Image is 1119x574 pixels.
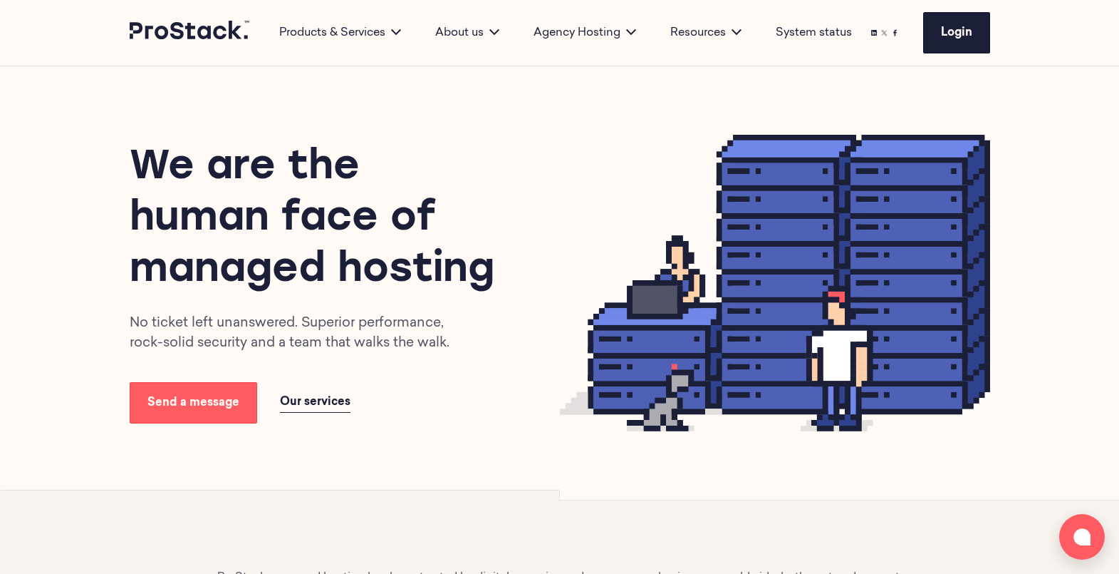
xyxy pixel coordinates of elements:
span: Our services [280,396,350,408]
div: About us [418,24,516,41]
div: Resources [653,24,759,41]
button: Open chat window [1059,514,1105,560]
span: Login [941,27,972,39]
div: Agency Hosting [516,24,653,41]
span: Send a message [147,397,239,409]
p: No ticket left unanswered. Superior performance, rock-solid security and a team that walks the walk. [130,314,471,354]
a: System status [776,24,852,41]
div: Products & Services [262,24,418,41]
a: Our services [280,392,350,413]
a: Login [923,12,990,53]
a: Prostack logo [130,21,251,45]
a: Send a message [130,382,257,424]
h1: We are the human face of managed hosting [130,143,509,297]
